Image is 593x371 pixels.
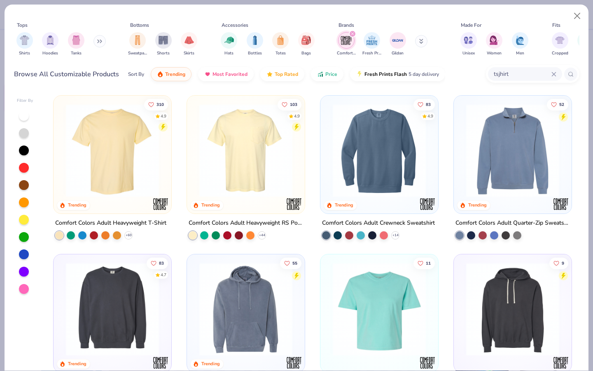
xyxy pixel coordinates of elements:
[325,71,337,77] span: Price
[555,35,565,45] img: Cropped Image
[55,218,166,228] div: Comfort Colors Adult Heavyweight T-Shirt
[155,32,172,56] button: filter button
[128,32,147,56] div: filter for Sweatpants
[145,99,168,110] button: Like
[195,263,296,356] img: ff9285ed-6195-4d41-bd6b-4a29e0566347
[296,104,398,197] img: f2707318-0607-4e9d-8b72-fe22b32ef8d9
[559,102,564,106] span: 52
[427,113,433,119] div: 4.9
[356,71,363,77] img: flash.gif
[301,50,311,56] span: Bags
[224,35,234,45] img: Hats Image
[272,32,289,56] button: filter button
[275,71,298,77] span: Top Rated
[329,104,430,197] img: 1f2d2499-41e0-44f5-b794-8109adf84418
[490,35,499,45] img: Women Image
[549,257,568,269] button: Like
[248,50,262,56] span: Bottles
[460,32,477,56] button: filter button
[339,21,354,29] div: Brands
[260,67,304,81] button: Top Rated
[184,50,194,56] span: Skirts
[392,50,404,56] span: Gildan
[430,104,531,197] img: 45579bc0-5639-4a35-8fe9-2eb2035a810c
[68,32,84,56] div: filter for Tanks
[493,69,551,79] input: Try "T-Shirt"
[165,71,185,77] span: Trending
[464,35,473,45] img: Unisex Image
[266,71,273,77] img: TopRated.gif
[552,32,568,56] div: filter for Cropped
[362,32,381,56] div: filter for Fresh Prints
[195,104,296,197] img: 284e3bdb-833f-4f21-a3b0-720291adcbd9
[562,261,564,265] span: 9
[128,50,147,56] span: Sweatpants
[250,35,259,45] img: Bottles Image
[155,32,172,56] div: filter for Shorts
[152,196,169,212] img: Comfort Colors logo
[128,32,147,56] button: filter button
[204,71,211,77] img: most_fav.gif
[413,99,435,110] button: Like
[68,32,84,56] button: filter button
[413,257,435,269] button: Like
[275,50,286,56] span: Totes
[512,32,528,56] button: filter button
[181,32,197,56] button: filter button
[419,354,436,371] img: Comfort Colors logo
[189,218,303,228] div: Comfort Colors Adult Heavyweight RS Pocket T-Shirt
[181,32,197,56] div: filter for Skirts
[552,354,569,371] img: Comfort Colors logo
[296,263,398,356] img: 26774e61-c1b5-4bcd-89d8-cf49a490ee77
[419,196,436,212] img: Comfort Colors logo
[329,263,430,356] img: de600898-41c6-42df-8174-d2c048912e38
[247,32,263,56] button: filter button
[159,35,168,45] img: Shorts Image
[392,34,404,47] img: Gildan Image
[259,233,265,238] span: + 44
[130,21,149,29] div: Bottoms
[278,99,301,110] button: Like
[362,50,381,56] span: Fresh Prints
[460,32,477,56] div: filter for Unisex
[42,32,58,56] div: filter for Hoodies
[364,71,407,77] span: Fresh Prints Flash
[161,272,167,278] div: 4.7
[301,35,311,45] img: Bags Image
[462,263,563,356] img: abb0854d-eef3-403b-9699-f83e8f00028d
[272,32,289,56] div: filter for Totes
[290,102,297,106] span: 103
[221,32,237,56] div: filter for Hats
[16,32,33,56] button: filter button
[337,32,356,56] button: filter button
[292,261,297,265] span: 55
[286,196,302,212] img: Comfort Colors logo
[126,233,132,238] span: + 60
[409,70,439,79] span: 5 day delivery
[298,32,315,56] button: filter button
[247,32,263,56] div: filter for Bottles
[547,99,568,110] button: Like
[147,257,168,269] button: Like
[280,257,301,269] button: Like
[72,35,81,45] img: Tanks Image
[294,113,300,119] div: 4.9
[20,35,29,45] img: Shirts Image
[17,98,33,104] div: Filter By
[152,354,169,371] img: Comfort Colors logo
[128,70,144,78] div: Sort By
[276,35,285,45] img: Totes Image
[430,263,531,356] img: e9ed6798-abb9-410a-9528-06c6bc36b12c
[486,32,502,56] button: filter button
[157,50,170,56] span: Shorts
[17,21,28,29] div: Tops
[198,67,254,81] button: Most Favorited
[362,32,381,56] button: filter button
[151,67,191,81] button: Trending
[212,71,247,77] span: Most Favorited
[462,104,563,197] img: 70e04f9d-cd5a-4d8d-b569-49199ba2f040
[62,104,163,197] img: 029b8af0-80e6-406f-9fdc-fdf898547912
[46,35,55,45] img: Hoodies Image
[161,113,167,119] div: 4.9
[311,67,343,81] button: Price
